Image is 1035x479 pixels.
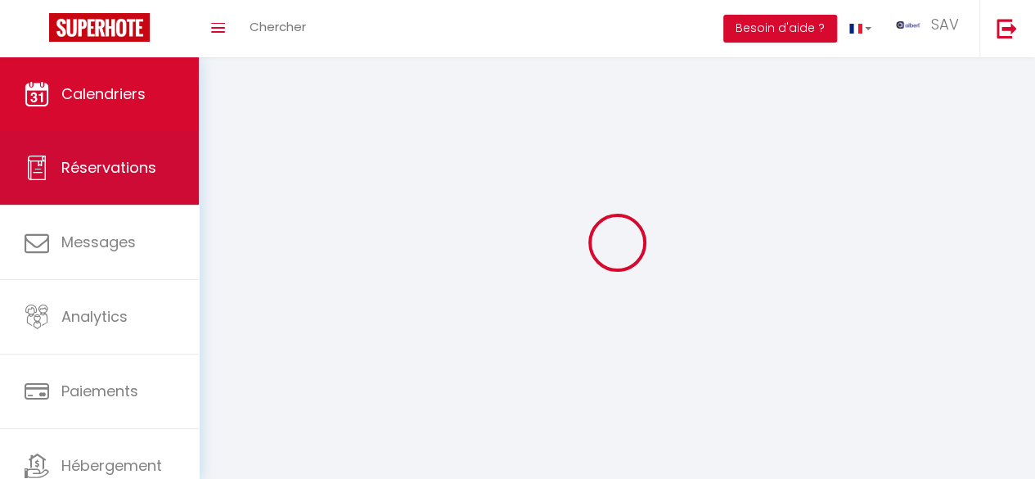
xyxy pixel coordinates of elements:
span: Paiements [61,381,138,401]
button: Besoin d'aide ? [723,15,837,43]
span: Hébergement [61,455,162,476]
span: Calendriers [61,84,146,104]
span: Réservations [61,157,156,178]
img: logout [997,18,1017,38]
img: Super Booking [49,13,150,42]
img: ... [896,21,920,29]
span: Chercher [250,18,306,35]
span: Messages [61,232,136,252]
span: SAV [931,14,959,34]
span: Analytics [61,306,128,327]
